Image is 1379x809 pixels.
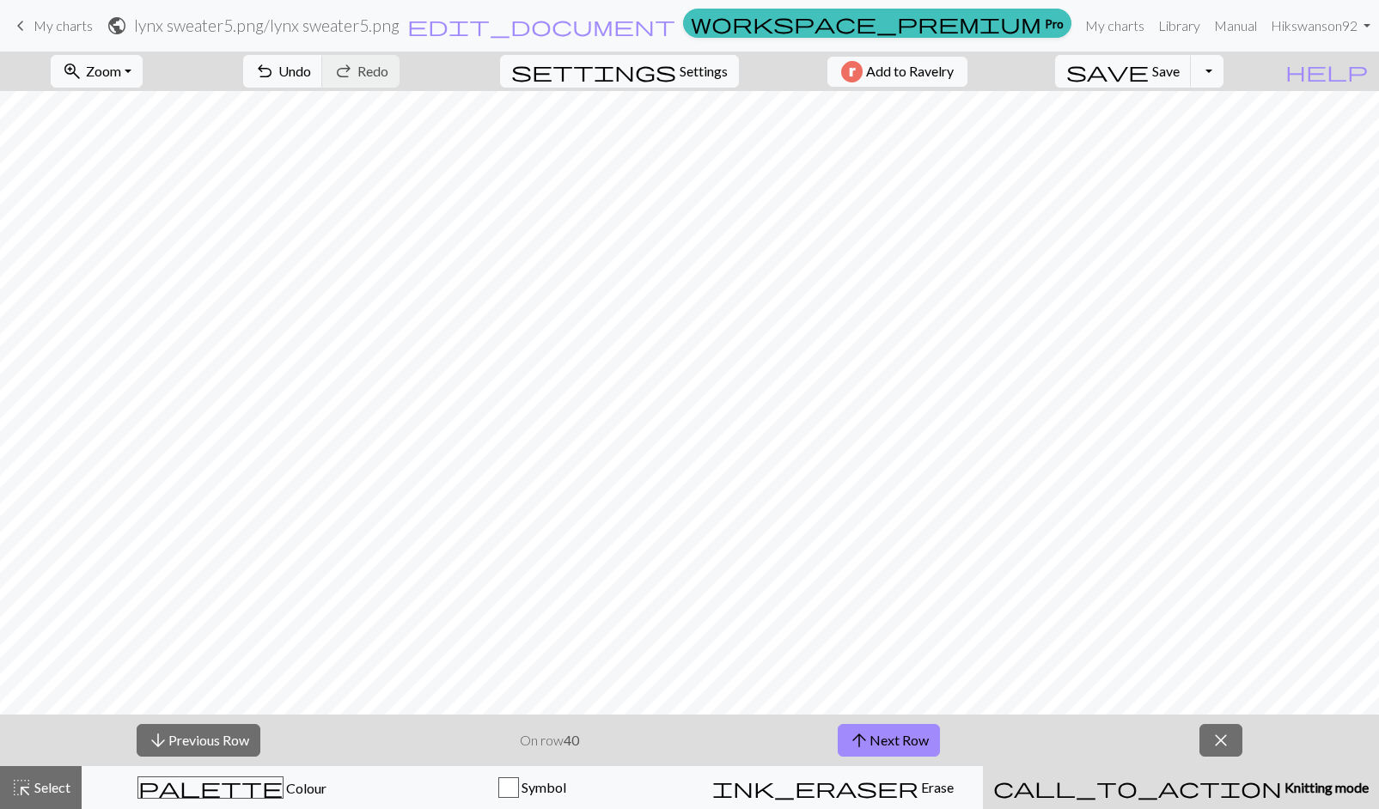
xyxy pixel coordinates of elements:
button: Erase [682,766,983,809]
span: My charts [34,17,93,33]
a: Pro [683,9,1071,38]
span: Symbol [519,779,566,795]
span: save [1066,59,1149,83]
span: arrow_downward [148,728,168,752]
span: call_to_action [993,776,1282,800]
a: Library [1151,9,1207,43]
p: On row [520,730,579,751]
button: Undo [243,55,323,88]
span: Zoom [86,63,121,79]
span: keyboard_arrow_left [10,14,31,38]
span: palette [138,776,283,800]
span: undo [254,59,275,83]
span: workspace_premium [691,11,1041,35]
strong: 40 [564,732,579,748]
button: Knitting mode [983,766,1379,809]
a: Manual [1207,9,1264,43]
button: Save [1055,55,1192,88]
button: Zoom [51,55,143,88]
i: Settings [511,61,676,82]
span: settings [511,59,676,83]
a: My charts [10,11,93,40]
button: Colour [82,766,382,809]
button: Add to Ravelry [827,57,967,87]
span: arrow_upward [849,728,870,752]
span: highlight_alt [11,776,32,800]
span: Colour [284,780,326,796]
button: Previous Row [137,724,260,757]
span: Erase [918,779,954,795]
button: SettingsSettings [500,55,739,88]
span: ink_eraser [712,776,918,800]
span: Settings [680,61,728,82]
span: Select [32,779,70,795]
span: Knitting mode [1282,779,1369,795]
img: Ravelry [841,61,863,82]
span: help [1285,59,1368,83]
span: Add to Ravelry [866,61,954,82]
span: zoom_in [62,59,82,83]
span: close [1211,728,1231,752]
span: public [107,14,127,38]
a: My charts [1078,9,1151,43]
span: Undo [278,63,311,79]
button: Symbol [382,766,683,809]
a: Hikswanson92 [1264,9,1377,43]
h2: lynx sweater5.png / lynx sweater5.png [134,15,400,35]
span: edit_document [407,14,675,38]
span: Save [1152,63,1180,79]
button: Next Row [838,724,940,757]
